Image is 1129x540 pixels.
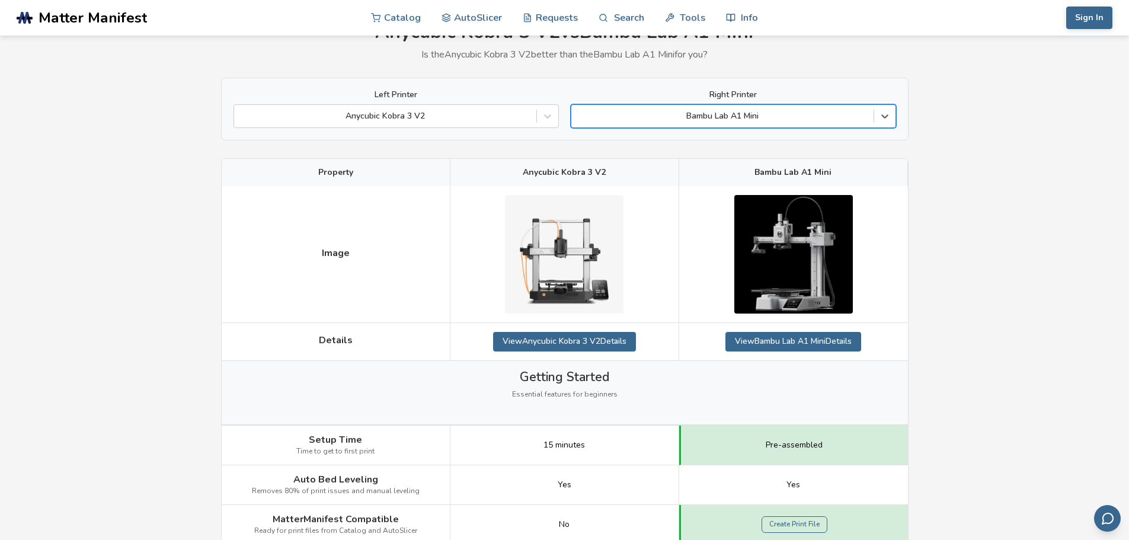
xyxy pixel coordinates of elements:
[319,335,353,346] span: Details
[520,370,609,384] span: Getting Started
[734,195,853,314] img: Bambu Lab A1 Mini
[766,440,823,450] span: Pre-assembled
[725,332,861,351] a: ViewBambu Lab A1 MiniDetails
[762,516,827,533] a: Create Print File
[754,168,831,177] span: Bambu Lab A1 Mini
[293,474,378,485] span: Auto Bed Leveling
[318,168,353,177] span: Property
[39,9,147,26] span: Matter Manifest
[1066,7,1112,29] button: Sign In
[252,487,420,496] span: Removes 80% of print issues and manual leveling
[240,111,242,121] input: Anycubic Kobra 3 V2
[273,514,399,525] span: MatterManifest Compatible
[543,440,585,450] span: 15 minutes
[234,90,559,100] label: Left Printer
[505,195,623,314] img: Anycubic Kobra 3 V2
[559,520,570,529] span: No
[571,90,896,100] label: Right Printer
[221,21,909,43] h1: Anycubic Kobra 3 V2 vs Bambu Lab A1 Mini
[493,332,636,351] a: ViewAnycubic Kobra 3 V2Details
[523,168,606,177] span: Anycubic Kobra 3 V2
[322,248,350,258] span: Image
[1094,505,1121,532] button: Send feedback via email
[309,434,362,445] span: Setup Time
[512,391,618,399] span: Essential features for beginners
[254,527,417,535] span: Ready for print files from Catalog and AutoSlicer
[221,49,909,60] p: Is the Anycubic Kobra 3 V2 better than the Bambu Lab A1 Mini for you?
[558,480,571,490] span: Yes
[786,480,800,490] span: Yes
[296,448,375,456] span: Time to get to first print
